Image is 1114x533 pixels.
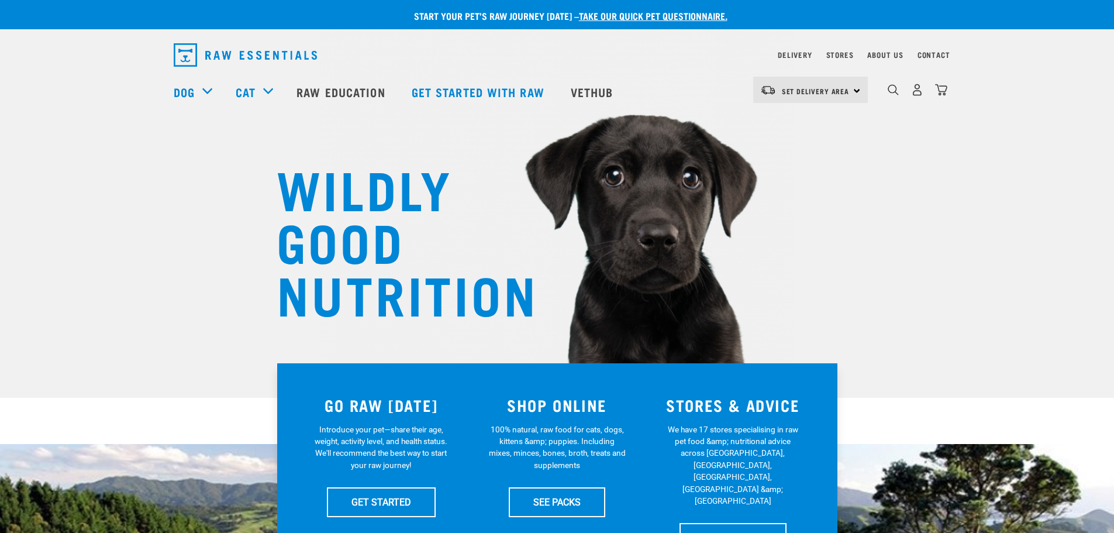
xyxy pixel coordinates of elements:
[488,424,626,472] p: 100% natural, raw food for cats, dogs, kittens &amp; puppies. Including mixes, minces, bones, bro...
[888,84,899,95] img: home-icon-1@2x.png
[652,396,814,414] h3: STORES & ADVICE
[327,487,436,517] a: GET STARTED
[400,68,559,115] a: Get started with Raw
[782,89,850,93] span: Set Delivery Area
[164,39,950,71] nav: dropdown navigation
[174,43,317,67] img: Raw Essentials Logo
[867,53,903,57] a: About Us
[559,68,628,115] a: Vethub
[760,85,776,95] img: van-moving.png
[778,53,812,57] a: Delivery
[826,53,854,57] a: Stores
[312,424,450,472] p: Introduce your pet—share their age, weight, activity level, and health status. We'll recommend th...
[918,53,950,57] a: Contact
[174,83,195,101] a: Dog
[476,396,638,414] h3: SHOP ONLINE
[509,487,605,517] a: SEE PACKS
[911,84,923,96] img: user.png
[301,396,463,414] h3: GO RAW [DATE]
[935,84,947,96] img: home-icon@2x.png
[236,83,256,101] a: Cat
[277,161,511,319] h1: WILDLY GOOD NUTRITION
[579,13,727,18] a: take our quick pet questionnaire.
[285,68,399,115] a: Raw Education
[664,424,802,507] p: We have 17 stores specialising in raw pet food &amp; nutritional advice across [GEOGRAPHIC_DATA],...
